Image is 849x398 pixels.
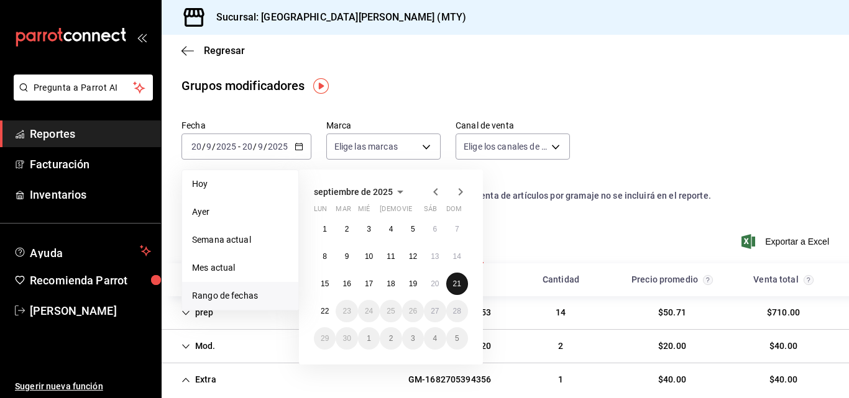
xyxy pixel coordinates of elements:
button: 2 de septiembre de 2025 [336,218,357,240]
div: Cell [172,301,224,324]
button: 12 de septiembre de 2025 [402,245,424,268]
abbr: 3 de octubre de 2025 [411,334,415,343]
div: Row [162,296,849,330]
abbr: 4 de octubre de 2025 [433,334,437,343]
span: / [253,142,257,152]
span: Elige los canales de venta [464,140,547,153]
div: Cell [398,368,501,391]
button: 3 de octubre de 2025 [402,327,424,350]
abbr: 30 de septiembre de 2025 [342,334,351,343]
div: HeadCell [172,268,394,291]
span: Rango de fechas [192,289,288,302]
label: Fecha [181,121,311,130]
button: 24 de septiembre de 2025 [358,300,380,322]
abbr: 1 de septiembre de 2025 [323,225,327,233]
abbr: miércoles [358,205,370,218]
button: 22 de septiembre de 2025 [314,300,336,322]
abbr: 7 de septiembre de 2025 [455,225,459,233]
span: Facturación [30,156,151,173]
abbr: 18 de septiembre de 2025 [387,279,395,288]
button: Exportar a Excel [744,234,829,249]
button: 14 de septiembre de 2025 [446,245,468,268]
span: / [202,142,206,152]
div: Cell [648,301,696,324]
abbr: 29 de septiembre de 2025 [321,334,329,343]
div: Cell [172,335,226,358]
button: septiembre de 2025 [314,184,408,199]
div: HeadCell [505,268,617,291]
button: open_drawer_menu [137,32,147,42]
div: Cell [648,368,696,391]
abbr: 28 de septiembre de 2025 [453,307,461,315]
span: Hoy [192,178,288,191]
button: 10 de septiembre de 2025 [358,245,380,268]
button: 5 de octubre de 2025 [446,327,468,350]
div: Cell [760,335,807,358]
span: Mes actual [192,261,288,274]
abbr: 3 de septiembre de 2025 [367,225,371,233]
abbr: 24 de septiembre de 2025 [365,307,373,315]
abbr: martes [336,205,351,218]
h3: Sucursal: [GEOGRAPHIC_DATA][PERSON_NAME] (MTY) [206,10,466,25]
button: 19 de septiembre de 2025 [402,273,424,295]
abbr: 14 de septiembre de 2025 [453,252,461,261]
span: Sugerir nueva función [15,380,151,393]
button: 1 de septiembre de 2025 [314,218,336,240]
div: Row [162,363,849,396]
abbr: 9 de septiembre de 2025 [345,252,349,261]
abbr: 2 de septiembre de 2025 [345,225,349,233]
span: - [238,142,241,152]
abbr: 21 de septiembre de 2025 [453,279,461,288]
abbr: viernes [402,205,412,218]
span: Ayuda [30,243,135,258]
button: 26 de septiembre de 2025 [402,300,424,322]
div: Grupos modificadores [181,76,305,95]
button: 17 de septiembre de 2025 [358,273,380,295]
button: 21 de septiembre de 2025 [446,273,468,295]
button: 20 de septiembre de 2025 [424,273,446,295]
abbr: 15 de septiembre de 2025 [321,279,329,288]
span: Recomienda Parrot [30,272,151,289]
abbr: 13 de septiembre de 2025 [431,252,439,261]
div: Cell [760,368,807,391]
span: Inventarios [30,186,151,203]
button: 11 de septiembre de 2025 [380,245,402,268]
button: 16 de septiembre de 2025 [336,273,357,295]
abbr: 26 de septiembre de 2025 [409,307,417,315]
abbr: 17 de septiembre de 2025 [365,279,373,288]
button: 13 de septiembre de 2025 [424,245,446,268]
span: Semana actual [192,233,288,246]
label: Marca [326,121,441,130]
span: Pregunta a Parrot AI [34,81,134,94]
span: / [264,142,267,152]
input: -- [257,142,264,152]
abbr: 11 de septiembre de 2025 [387,252,395,261]
div: Cell [548,368,573,391]
input: ---- [216,142,237,152]
button: 27 de septiembre de 2025 [424,300,446,322]
button: 7 de septiembre de 2025 [446,218,468,240]
button: 6 de septiembre de 2025 [424,218,446,240]
div: Cell [757,301,810,324]
abbr: 5 de septiembre de 2025 [411,225,415,233]
span: Regresar [204,45,245,57]
abbr: 2 de octubre de 2025 [389,334,393,343]
abbr: 6 de septiembre de 2025 [433,225,437,233]
span: Ayer [192,206,288,219]
svg: Precio promedio = total de grupos modificadores / cantidad [703,275,713,285]
abbr: 25 de septiembre de 2025 [387,307,395,315]
div: Cell [548,335,573,358]
button: 4 de septiembre de 2025 [380,218,402,240]
abbr: sábado [424,205,437,218]
div: Row [162,330,849,363]
div: HeadCell [617,268,728,291]
abbr: 20 de septiembre de 2025 [431,279,439,288]
input: -- [242,142,253,152]
img: Tooltip marker [313,78,329,94]
div: Cell [648,335,696,358]
button: 30 de septiembre de 2025 [336,327,357,350]
abbr: jueves [380,205,453,218]
input: -- [206,142,212,152]
button: 23 de septiembre de 2025 [336,300,357,322]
